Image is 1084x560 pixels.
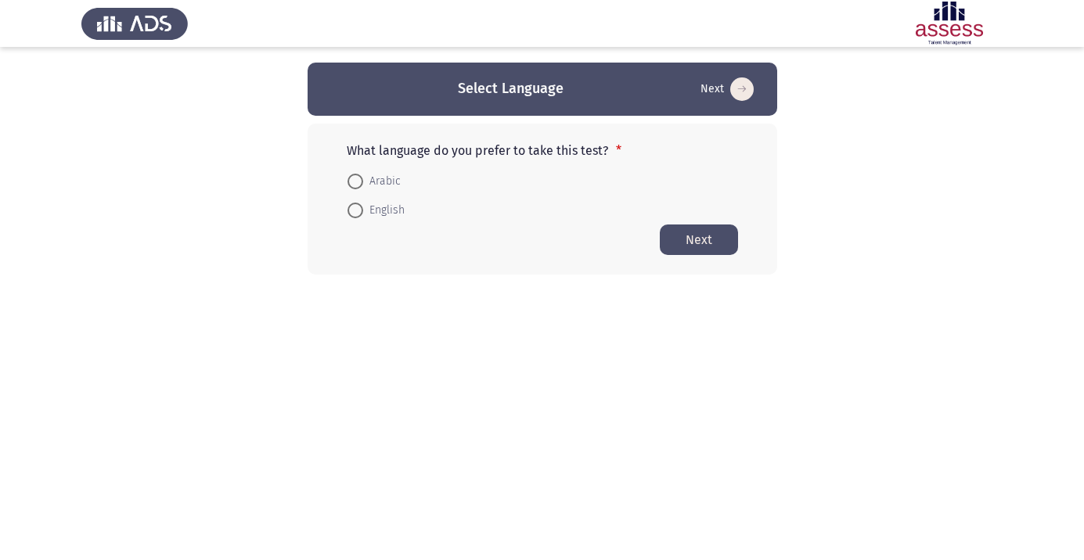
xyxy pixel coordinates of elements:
[347,143,738,158] p: What language do you prefer to take this test?
[696,77,758,102] button: Start assessment
[896,2,1003,45] img: Assessment logo of ASSESS Focus 4 Module Assessment
[81,2,188,45] img: Assess Talent Management logo
[363,172,401,191] span: Arabic
[363,201,405,220] span: English
[660,224,738,255] button: Start assessment
[458,79,564,99] h3: Select Language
